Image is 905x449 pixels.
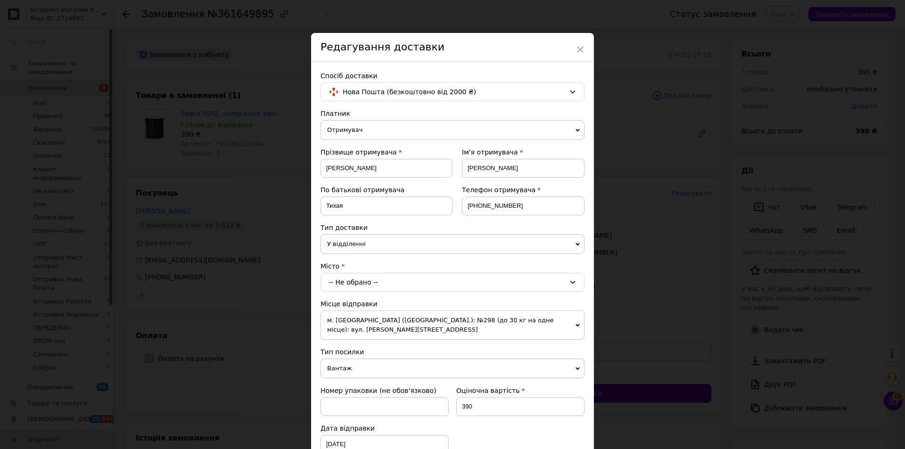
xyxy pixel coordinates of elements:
[343,87,565,97] span: Нова Пошта (безкоштовно від 2000 ₴)
[321,300,378,308] span: Місце відправки
[462,148,518,156] span: Ім'я отримувача
[311,33,594,62] div: Редагування доставки
[321,120,584,140] span: Отримувач
[321,359,584,378] span: Вантаж
[462,186,535,194] span: Телефон отримувача
[321,148,397,156] span: Прізвище отримувача
[321,234,584,254] span: У відділенні
[456,386,584,395] div: Оціночна вартість
[576,41,584,57] span: ×
[321,273,584,292] div: -- Не обрано --
[321,110,350,117] span: Платник
[321,224,368,231] span: Тип доставки
[321,424,449,433] div: Дата відправки
[321,71,584,81] div: Спосіб доставки
[462,196,584,215] input: +380
[321,186,404,194] span: По батькові отримувача
[321,348,364,356] span: Тип посилки
[321,261,584,271] div: Місто
[321,310,584,340] span: м. [GEOGRAPHIC_DATA] ([GEOGRAPHIC_DATA].): №298 (до 30 кг на одне місце): вул. [PERSON_NAME][STRE...
[321,386,449,395] div: Номер упаковки (не обов'язково)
